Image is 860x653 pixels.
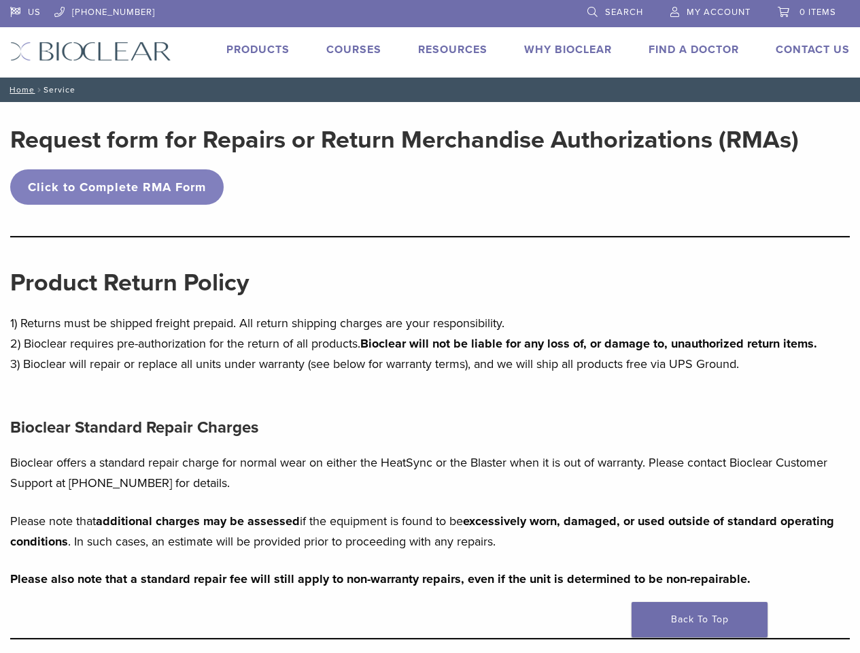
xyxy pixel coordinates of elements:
[418,43,487,56] a: Resources
[10,514,834,549] strong: excessively worn, damaged, or used outside of standard operating conditions
[687,7,751,18] span: My Account
[10,41,171,61] img: Bioclear
[10,511,850,552] p: Please note that if the equipment is found to be . In such cases, an estimate will be provided pr...
[226,43,290,56] a: Products
[632,602,768,637] a: Back To Top
[96,514,300,529] strong: additional charges may be assessed
[10,452,850,493] p: Bioclear offers a standard repair charge for normal wear on either the HeatSync or the Blaster wh...
[360,336,817,351] strong: Bioclear will not be liable for any loss of, or damage to, unauthorized return items.
[10,125,799,154] strong: Request form for Repairs or Return Merchandise Authorizations (RMAs)
[10,169,224,205] a: Click to Complete RMA Form
[326,43,381,56] a: Courses
[605,7,643,18] span: Search
[10,571,751,586] strong: Please also note that a standard repair fee will still apply to non-warranty repairs, even if the...
[5,85,35,95] a: Home
[649,43,739,56] a: Find A Doctor
[799,7,836,18] span: 0 items
[35,86,44,93] span: /
[776,43,850,56] a: Contact Us
[10,412,850,444] h4: Bioclear Standard Repair Charges
[10,268,249,297] strong: Product Return Policy
[524,43,612,56] a: Why Bioclear
[10,313,850,374] p: 1) Returns must be shipped freight prepaid. All return shipping charges are your responsibility. ...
